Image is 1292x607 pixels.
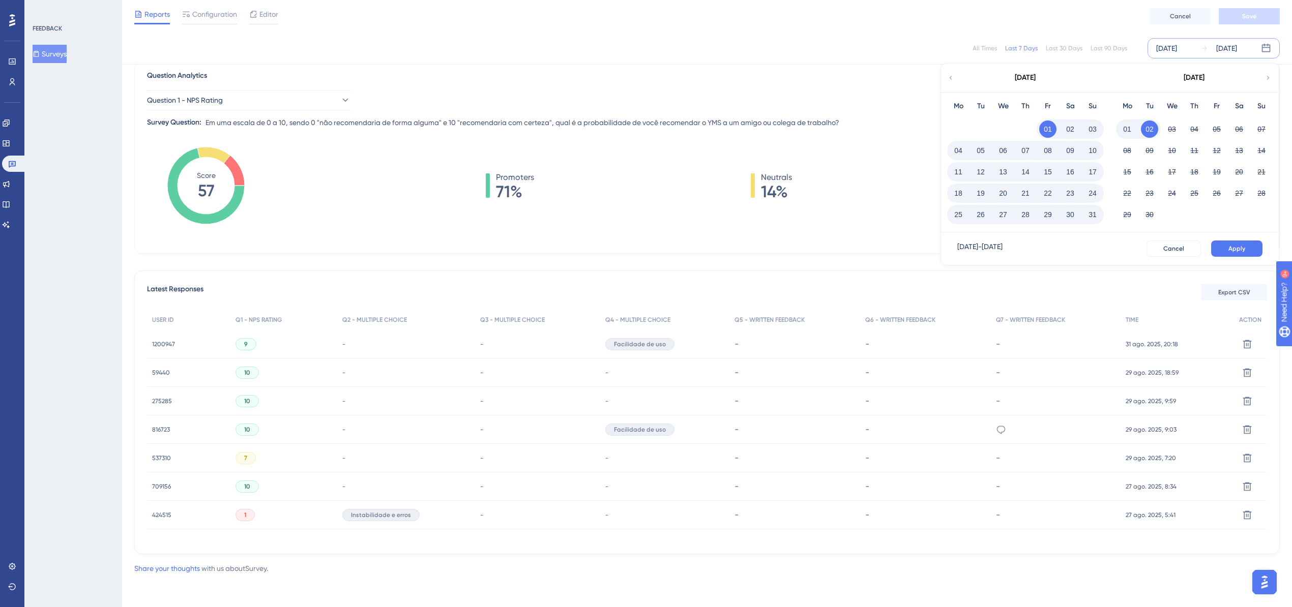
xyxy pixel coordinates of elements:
[1230,163,1248,180] button: 20
[152,316,174,324] span: USER ID
[957,240,1003,257] div: [DATE] - [DATE]
[244,426,250,434] span: 10
[1163,163,1181,180] button: 17
[342,340,345,348] span: -
[1084,206,1101,223] button: 31
[342,369,345,377] span: -
[1062,185,1079,202] button: 23
[1208,163,1225,180] button: 19
[947,100,970,112] div: Mo
[1184,72,1205,84] div: [DATE]
[1017,142,1034,159] button: 07
[614,426,666,434] span: Facilidade de uso
[1170,12,1191,20] span: Cancel
[1208,142,1225,159] button: 12
[244,454,247,462] span: 7
[1084,163,1101,180] button: 17
[236,316,282,324] span: Q1 - NPS RATING
[1037,100,1059,112] div: Fr
[244,369,250,377] span: 10
[1250,100,1273,112] div: Su
[1201,284,1267,300] button: Export CSV
[1062,206,1079,223] button: 30
[996,368,1115,377] div: -
[1119,206,1136,223] button: 29
[1084,120,1101,138] button: 03
[605,482,608,491] span: -
[1150,8,1211,24] button: Cancel
[1253,142,1270,159] button: 14
[735,453,855,463] div: -
[996,316,1065,324] span: Q7 - WRITTEN FEEDBACK
[152,340,175,348] span: 1200947
[1081,100,1104,112] div: Su
[865,368,986,377] div: -
[865,339,986,349] div: -
[1084,185,1101,202] button: 24
[1017,206,1034,223] button: 28
[865,424,986,434] div: -
[865,396,986,406] div: -
[1186,185,1203,202] button: 25
[735,510,855,520] div: -
[1126,511,1176,519] span: 27 ago. 2025, 5:41
[1062,120,1079,138] button: 02
[480,340,483,348] span: -
[1084,142,1101,159] button: 10
[605,454,608,462] span: -
[152,369,170,377] span: 59440
[342,426,345,434] span: -
[1039,120,1056,138] button: 01
[152,426,170,434] span: 816723
[144,8,170,20] span: Reports
[1208,120,1225,138] button: 05
[244,511,246,519] span: 1
[950,185,967,202] button: 18
[152,454,171,462] span: 537310
[1126,454,1176,462] span: 29 ago. 2025, 7:20
[192,8,237,20] span: Configuration
[342,454,345,462] span: -
[259,8,278,20] span: Editor
[973,44,997,52] div: All Times
[1216,42,1237,54] div: [DATE]
[147,70,207,82] span: Question Analytics
[605,511,608,519] span: -
[970,100,992,112] div: Tu
[950,206,967,223] button: 25
[244,482,250,491] span: 10
[1062,163,1079,180] button: 16
[134,562,268,574] div: with us about Survey .
[244,397,250,405] span: 10
[152,482,171,491] span: 709156
[1147,240,1201,257] button: Cancel
[996,453,1115,463] div: -
[1228,100,1250,112] div: Sa
[480,511,483,519] span: -
[994,185,1012,202] button: 20
[1126,426,1177,434] span: 29 ago. 2025, 9:03
[147,283,203,301] span: Latest Responses
[865,481,986,491] div: -
[1228,245,1245,253] span: Apply
[197,171,216,179] tspan: Score
[1186,120,1203,138] button: 04
[761,184,792,200] span: 14%
[994,142,1012,159] button: 06
[147,116,201,129] div: Survey Question:
[496,171,534,184] span: Promoters
[1161,100,1183,112] div: We
[33,45,67,63] button: Surveys
[735,481,855,491] div: -
[605,397,608,405] span: -
[972,206,989,223] button: 26
[351,511,411,519] span: Instabilidade e erros
[1249,567,1280,597] iframe: UserGuiding AI Assistant Launcher
[1014,100,1037,112] div: Th
[1017,163,1034,180] button: 14
[950,142,967,159] button: 04
[996,396,1115,406] div: -
[1126,316,1138,324] span: TIME
[1039,185,1056,202] button: 22
[972,163,989,180] button: 12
